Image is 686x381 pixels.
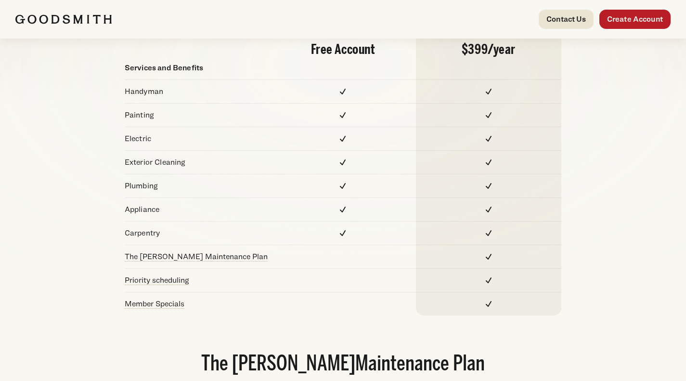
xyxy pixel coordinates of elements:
[125,276,189,285] a: Priority scheduling
[337,180,349,192] img: Check Line
[483,86,494,97] img: Check Line
[427,43,550,56] h3: $399/ year
[337,86,349,97] img: Check Line
[125,227,270,239] p: Carpentry
[483,133,494,145] img: Check Line
[483,109,494,121] img: Check Line
[483,298,494,310] img: Check Line
[125,299,184,309] span: Member Specials
[483,251,494,263] img: Check Line
[337,157,349,168] img: Check Line
[599,10,671,29] a: Create Account
[337,204,349,215] img: Check Line
[337,133,349,145] img: Check Line
[125,109,270,121] p: Painting
[337,109,349,121] img: Check Line
[125,86,270,97] p: Handyman
[483,180,494,192] img: Check Line
[483,157,494,168] img: Check Line
[483,275,494,286] img: Check Line
[539,10,594,29] a: Contact Us
[70,354,616,375] h2: The [PERSON_NAME] Maintenance Plan
[125,252,268,261] a: The [PERSON_NAME] Maintenance Plan
[125,204,270,215] p: Appliance
[337,227,349,239] img: Check Line
[125,62,270,74] p: Services and Benefits
[125,180,270,192] p: Plumbing
[15,14,112,24] img: Goodsmith
[282,43,404,56] h3: Free Account
[125,157,270,168] p: Exterior Cleaning
[483,227,494,239] img: Check Line
[483,204,494,215] img: Check Line
[125,133,270,145] p: Electric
